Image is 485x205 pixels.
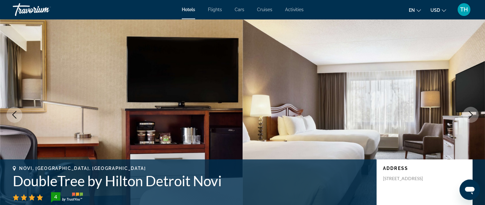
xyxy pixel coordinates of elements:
[235,7,244,12] a: Cars
[13,1,77,18] a: Travorium
[409,8,415,13] span: en
[459,179,480,200] iframe: Button to launch messaging window
[49,193,62,201] div: 4
[383,166,466,171] p: Address
[460,6,468,13] span: TH
[257,7,272,12] a: Cruises
[208,7,222,12] a: Flights
[383,176,434,181] p: [STREET_ADDRESS]
[430,8,440,13] span: USD
[430,5,446,15] button: Change currency
[285,7,304,12] a: Activities
[409,5,421,15] button: Change language
[19,166,146,171] span: Novi, [GEOGRAPHIC_DATA], [GEOGRAPHIC_DATA]
[456,3,472,16] button: User Menu
[51,192,83,202] img: trustyou-badge-hor.svg
[182,7,195,12] a: Hotels
[13,172,370,189] h1: DoubleTree by Hilton Detroit Novi
[6,107,22,123] button: Previous image
[463,107,479,123] button: Next image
